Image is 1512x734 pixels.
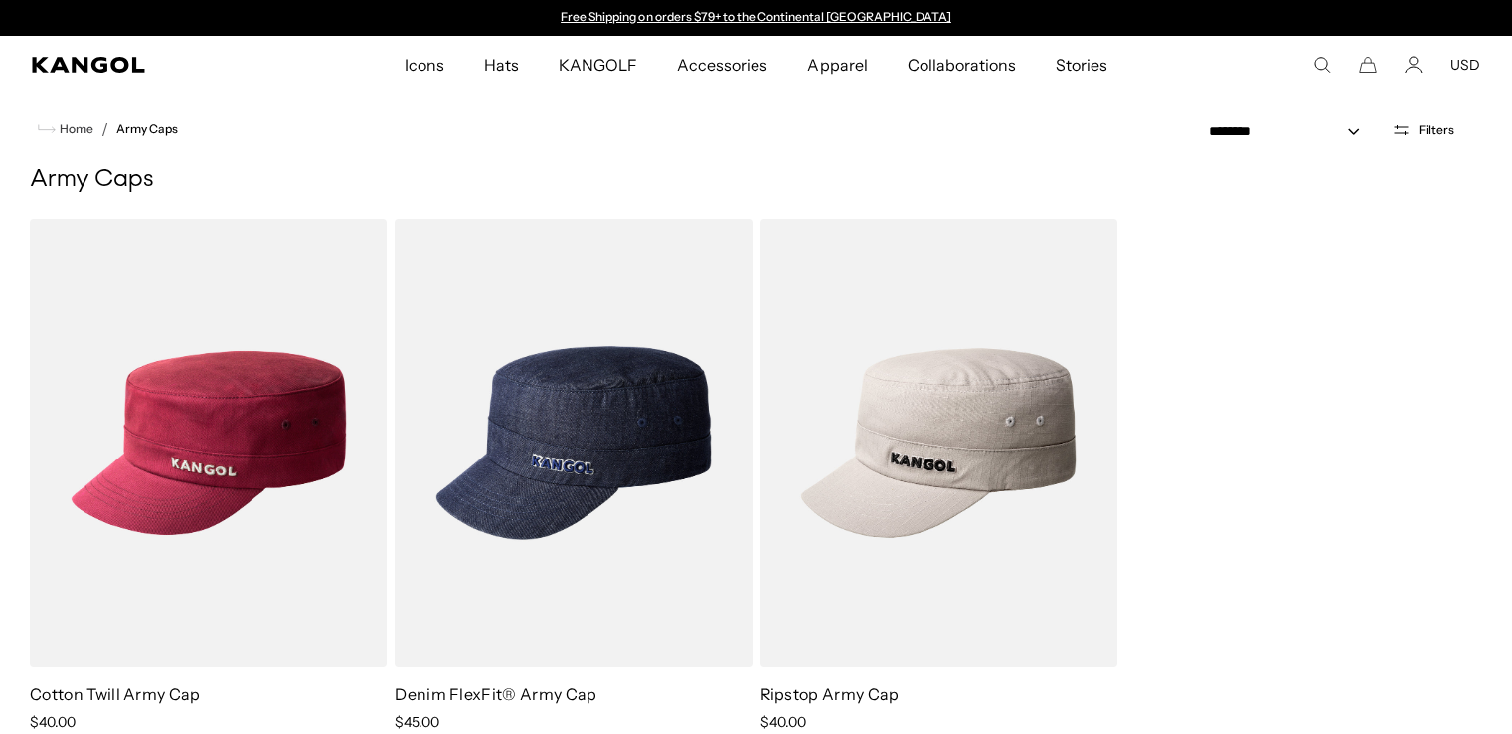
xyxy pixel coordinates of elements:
[405,36,444,93] span: Icons
[807,36,867,93] span: Apparel
[93,117,108,141] li: /
[30,713,76,731] span: $40.00
[888,36,1036,93] a: Collaborations
[552,10,961,26] slideshow-component: Announcement bar
[552,10,961,26] div: Announcement
[385,36,464,93] a: Icons
[30,165,1482,195] h1: Army Caps
[395,713,439,731] span: $45.00
[657,36,787,93] a: Accessories
[464,36,539,93] a: Hats
[30,684,201,704] a: Cotton Twill Army Cap
[1359,56,1377,74] button: Cart
[677,36,767,93] span: Accessories
[1380,121,1466,139] button: Open filters
[760,713,806,731] span: $40.00
[32,57,266,73] a: Kangol
[56,122,93,136] span: Home
[395,684,596,704] a: Denim FlexFit® Army Cap
[552,10,961,26] div: 1 of 2
[484,36,519,93] span: Hats
[760,684,900,704] a: Ripstop Army Cap
[1056,36,1107,93] span: Stories
[787,36,887,93] a: Apparel
[1036,36,1127,93] a: Stories
[30,219,387,667] img: Cotton Twill Army Cap
[1450,56,1480,74] button: USD
[395,219,752,667] img: Denim FlexFit® Army Cap
[1419,123,1454,137] span: Filters
[561,9,951,24] a: Free Shipping on orders $79+ to the Continental [GEOGRAPHIC_DATA]
[539,36,657,93] a: KANGOLF
[760,219,1117,667] img: Ripstop Army Cap
[1201,121,1380,142] select: Sort by: Featured
[559,36,637,93] span: KANGOLF
[908,36,1016,93] span: Collaborations
[1313,56,1331,74] summary: Search here
[38,120,93,138] a: Home
[116,122,178,136] a: Army Caps
[1405,56,1423,74] a: Account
